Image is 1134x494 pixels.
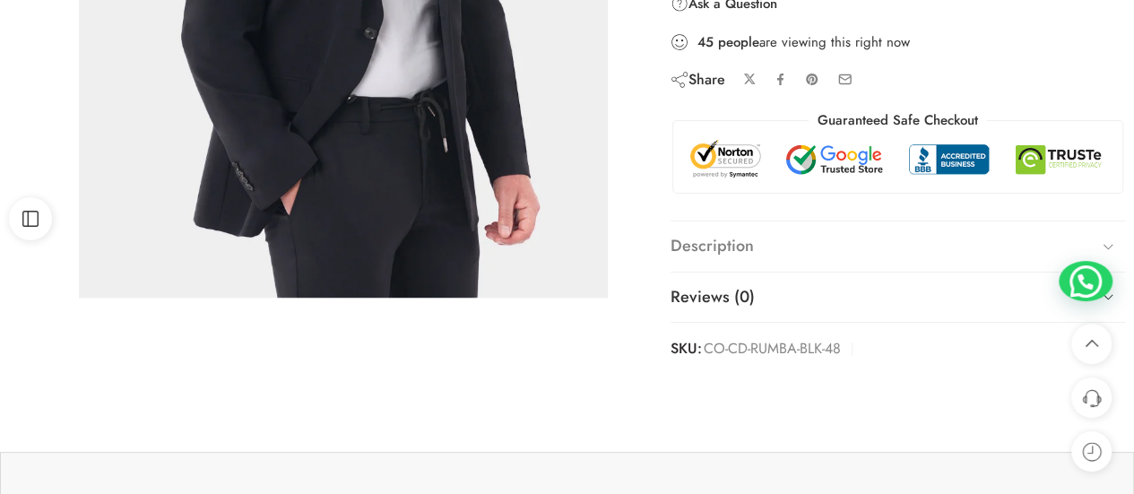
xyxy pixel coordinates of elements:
a: Reviews (0) [671,273,1125,323]
a: Pin on Pinterest [805,73,819,87]
div: Share [671,70,725,90]
a: Email to your friends [837,72,853,87]
a: Description [671,221,1125,272]
strong: SKU: [671,336,702,362]
strong: 45 [697,33,714,51]
legend: Guaranteed Safe Checkout [809,111,987,130]
img: Trust [687,139,1109,180]
a: Share on Facebook [774,73,787,86]
strong: people [718,33,759,51]
a: Share on X [743,73,757,86]
div: are viewing this right now [671,32,1125,52]
span: CO-CD-RUMBA-BLK-48 [704,336,841,362]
